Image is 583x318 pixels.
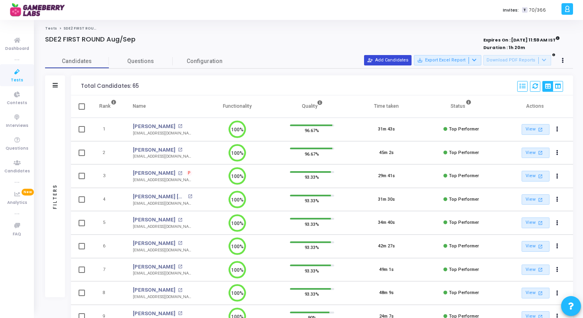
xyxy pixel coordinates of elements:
[133,177,192,183] div: [EMAIL_ADDRESS][DOMAIN_NAME]
[379,267,394,273] div: 49m 1s
[133,146,175,154] a: [PERSON_NAME]
[378,219,395,226] div: 34m 40s
[133,310,175,318] a: [PERSON_NAME]
[133,201,192,207] div: [EMAIL_ADDRESS][DOMAIN_NAME]
[367,57,373,63] mat-icon: person_add_alt
[449,243,479,249] span: Top Performer
[133,122,175,130] a: [PERSON_NAME]
[178,311,182,316] mat-icon: open_in_new
[133,286,175,294] a: [PERSON_NAME]
[133,271,192,277] div: [EMAIL_ADDRESS][DOMAIN_NAME]
[449,173,479,178] span: Top Performer
[364,55,412,65] button: Add Candidates
[379,150,394,156] div: 45m 2s
[45,26,573,31] nav: breadcrumb
[537,196,544,203] mat-icon: open_in_new
[537,149,544,156] mat-icon: open_in_new
[133,130,192,136] div: [EMAIL_ADDRESS][DOMAIN_NAME]
[449,197,479,202] span: Top Performer
[178,218,182,222] mat-icon: open_in_new
[178,265,182,269] mat-icon: open_in_new
[305,173,319,181] span: 93.33%
[537,219,544,226] mat-icon: open_in_new
[7,199,27,206] span: Analytics
[537,266,544,273] mat-icon: open_in_new
[414,55,481,65] button: Export Excel Report
[10,2,70,18] img: logo
[552,288,563,299] button: Actions
[6,122,28,129] span: Interviews
[178,148,182,152] mat-icon: open_in_new
[91,188,125,211] td: 4
[305,126,319,134] span: 96.67%
[483,35,560,43] strong: Expires On : [DATE] 11:59 AM IST
[378,173,395,180] div: 29m 41s
[91,281,125,305] td: 8
[552,241,563,252] button: Actions
[378,243,395,250] div: 42m 27s
[200,95,275,118] th: Functionality
[133,294,192,300] div: [EMAIL_ADDRESS][DOMAIN_NAME]
[178,288,182,292] mat-icon: open_in_new
[133,193,185,201] a: [PERSON_NAME] [PERSON_NAME]
[498,95,573,118] th: Actions
[522,288,550,298] a: View
[449,267,479,272] span: Top Performer
[522,241,550,252] a: View
[109,57,173,65] span: Questions
[379,290,394,296] div: 48m 9s
[522,194,550,205] a: View
[45,26,57,31] a: Tests
[537,243,544,250] mat-icon: open_in_new
[552,147,563,158] button: Actions
[133,169,175,177] a: [PERSON_NAME]
[91,258,125,282] td: 7
[449,150,479,155] span: Top Performer
[178,171,182,176] mat-icon: open_in_new
[6,145,28,152] span: Questions
[522,171,550,182] a: View
[133,224,192,230] div: [EMAIL_ADDRESS][DOMAIN_NAME]
[11,77,23,84] span: Tests
[81,83,139,89] div: Total Candidates: 65
[178,124,182,128] mat-icon: open_in_new
[45,57,109,65] span: Candidates
[483,44,525,51] strong: Duration : 1h 20m
[552,124,563,135] button: Actions
[305,290,319,298] span: 93.33%
[522,265,550,275] a: View
[522,7,527,13] span: T
[91,211,125,235] td: 5
[133,247,192,253] div: [EMAIL_ADDRESS][DOMAIN_NAME]
[133,102,146,111] div: Name
[188,170,191,176] span: P
[133,239,175,247] a: [PERSON_NAME]
[529,7,546,14] span: 70/366
[449,290,479,295] span: Top Performer
[417,57,423,63] mat-icon: save_alt
[22,189,34,196] span: New
[13,231,21,238] span: FAQ
[305,267,319,275] span: 93.33%
[133,154,192,160] div: [EMAIL_ADDRESS][DOMAIN_NAME]
[552,217,563,229] button: Actions
[378,196,395,203] div: 31m 30s
[91,235,125,258] td: 6
[91,118,125,141] td: 1
[552,194,563,205] button: Actions
[483,55,551,65] button: Download PDF Reports
[5,45,29,52] span: Dashboard
[51,152,59,240] div: Filters
[552,264,563,275] button: Actions
[378,126,395,133] div: 31m 43s
[187,57,223,65] span: Configuration
[4,168,30,175] span: Candidates
[449,126,479,132] span: Top Performer
[552,171,563,182] button: Actions
[45,36,136,43] h4: SDE2 FIRST ROUND Aug/Sep
[91,141,125,165] td: 2
[374,102,399,111] div: Time taken
[63,26,117,31] span: SDE2 FIRST ROUND Aug/Sep
[305,150,319,158] span: 96.67%
[91,95,125,118] th: Rank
